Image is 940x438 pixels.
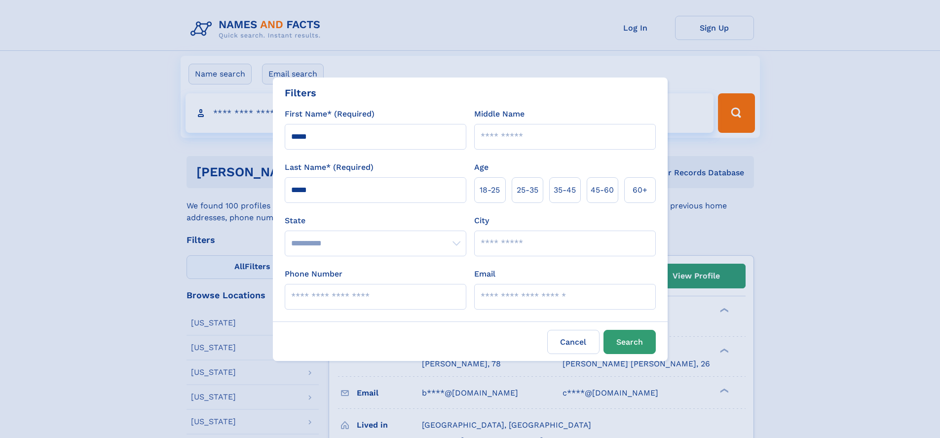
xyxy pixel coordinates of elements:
[554,184,576,196] span: 35‑45
[591,184,614,196] span: 45‑60
[517,184,538,196] span: 25‑35
[474,108,525,120] label: Middle Name
[603,330,656,354] button: Search
[285,268,342,280] label: Phone Number
[480,184,500,196] span: 18‑25
[474,161,489,173] label: Age
[633,184,647,196] span: 60+
[474,268,495,280] label: Email
[285,85,316,100] div: Filters
[285,215,466,227] label: State
[285,108,375,120] label: First Name* (Required)
[474,215,489,227] label: City
[285,161,374,173] label: Last Name* (Required)
[547,330,600,354] label: Cancel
